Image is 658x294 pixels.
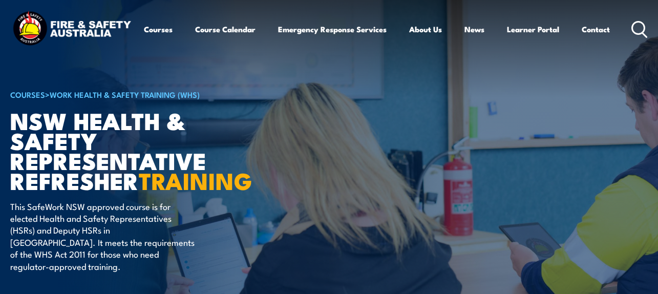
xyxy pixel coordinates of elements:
a: Emergency Response Services [278,17,387,41]
a: Contact [582,17,610,41]
a: News [464,17,484,41]
p: This SafeWork NSW approved course is for elected Health and Safety Representatives (HSRs) and Dep... [10,200,197,272]
a: Course Calendar [195,17,256,41]
strong: TRAINING [139,162,252,198]
a: About Us [409,17,442,41]
h6: > [10,88,263,100]
a: Learner Portal [507,17,559,41]
a: Work Health & Safety Training (WHS) [50,89,200,100]
a: COURSES [10,89,45,100]
a: Courses [144,17,173,41]
h1: NSW Health & Safety Representative Refresher [10,110,263,191]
